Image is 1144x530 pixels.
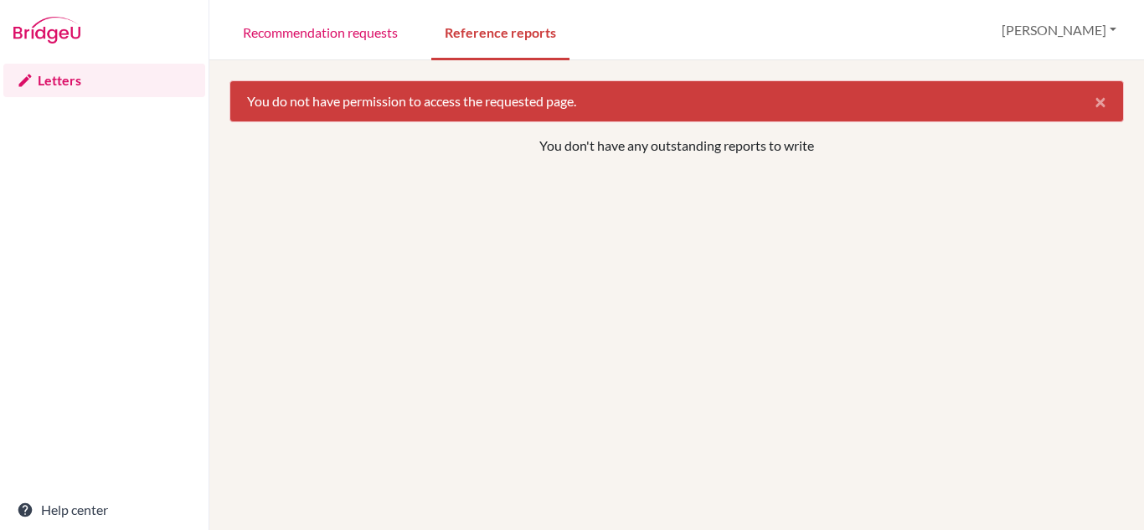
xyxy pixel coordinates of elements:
a: Recommendation requests [229,3,411,60]
span: × [1095,89,1106,113]
a: Letters [3,64,205,97]
p: You don't have any outstanding reports to write [317,136,1037,156]
button: [PERSON_NAME] [994,14,1124,46]
a: Help center [3,493,205,527]
button: Close [1078,81,1123,121]
a: Reference reports [431,3,569,60]
div: You do not have permission to access the requested page. [229,80,1124,122]
img: Bridge-U [13,17,80,44]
